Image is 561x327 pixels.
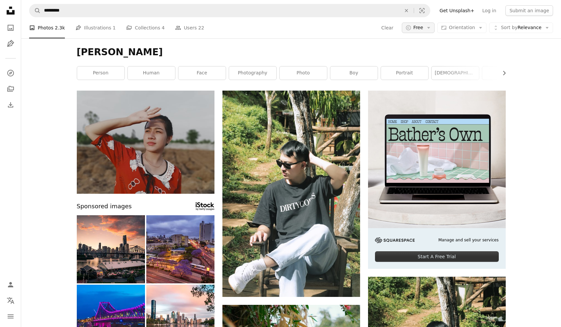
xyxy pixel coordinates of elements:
a: human [128,66,175,80]
img: woman in red and white floral shirt raising her hands [77,91,214,194]
span: Relevance [501,24,541,31]
button: Orientation [437,22,487,33]
a: [DEMOGRAPHIC_DATA] [432,66,479,80]
span: Manage and sell your services [438,237,498,243]
form: Find visuals sitewide [29,4,430,17]
button: Free [402,22,435,33]
span: Orientation [449,25,475,30]
a: Explore [4,66,17,80]
img: Woolloongabba Station - Jacranda [146,215,214,283]
button: Menu [4,310,17,323]
a: portrait [381,66,428,80]
a: woman in red and white floral shirt raising her hands [77,139,214,145]
button: Clear [399,4,414,17]
a: Illustrations 1 [75,17,116,38]
img: Story Bridge Sunset [77,215,145,283]
img: file-1705255347840-230a6ab5bca9image [375,237,415,243]
a: a man sitting in a chair with his hand on his head [222,190,360,196]
div: Start A Free Trial [375,251,499,262]
a: Get Unsplash+ [436,5,478,16]
button: scroll list to the right [498,66,506,80]
a: person [77,66,124,80]
button: Submit an image [505,5,553,16]
span: 22 [198,24,204,31]
a: Users 22 [175,17,204,38]
button: Search Unsplash [29,4,41,17]
a: Home — Unsplash [4,4,17,19]
span: 1 [113,24,116,31]
a: head [482,66,530,80]
a: Illustrations [4,37,17,50]
a: Log in [478,5,500,16]
span: 4 [162,24,164,31]
a: Download History [4,98,17,111]
button: Sort byRelevance [489,22,553,33]
button: Clear [381,22,394,33]
span: Sort by [501,25,517,30]
a: photo [280,66,327,80]
a: boy [330,66,378,80]
a: Collections [4,82,17,96]
button: Language [4,294,17,307]
h1: [PERSON_NAME] [77,46,506,58]
a: Photos [4,21,17,34]
img: file-1707883121023-8e3502977149image [368,91,506,228]
a: Manage and sell your servicesStart A Free Trial [368,91,506,269]
a: Log in / Sign up [4,278,17,291]
img: a man sitting in a chair with his hand on his head [222,91,360,297]
span: Free [413,24,423,31]
span: Sponsored images [77,202,132,211]
button: Visual search [414,4,430,17]
a: face [178,66,226,80]
a: Collections 4 [126,17,164,38]
a: photography [229,66,276,80]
